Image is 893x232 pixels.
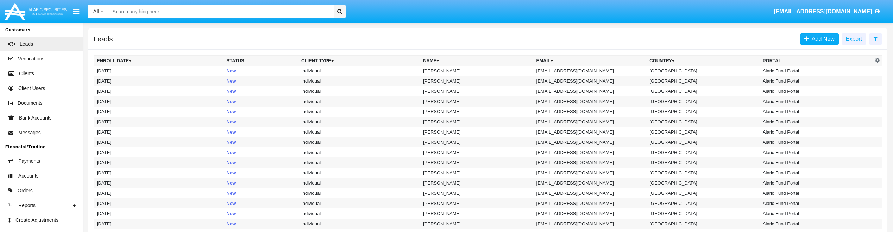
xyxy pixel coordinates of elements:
[94,66,224,76] td: [DATE]
[298,107,420,117] td: Individual
[298,219,420,229] td: Individual
[94,107,224,117] td: [DATE]
[94,56,224,66] th: Enroll Date
[94,198,224,208] td: [DATE]
[534,188,647,198] td: [EMAIL_ADDRESS][DOMAIN_NAME]
[18,129,41,136] span: Messages
[534,198,647,208] td: [EMAIL_ADDRESS][DOMAIN_NAME]
[224,157,299,168] td: New
[298,66,420,76] td: Individual
[420,168,534,178] td: [PERSON_NAME]
[224,127,299,137] td: New
[420,66,534,76] td: [PERSON_NAME]
[420,147,534,157] td: [PERSON_NAME]
[534,117,647,127] td: [EMAIL_ADDRESS][DOMAIN_NAME]
[420,188,534,198] td: [PERSON_NAME]
[771,2,884,21] a: [EMAIL_ADDRESS][DOMAIN_NAME]
[18,99,43,107] span: Documents
[298,178,420,188] td: Individual
[534,178,647,188] td: [EMAIL_ADDRESS][DOMAIN_NAME]
[647,56,760,66] th: Country
[647,147,760,157] td: [GEOGRAPHIC_DATA]
[760,76,873,86] td: Alaric Fund Portal
[760,168,873,178] td: Alaric Fund Portal
[647,157,760,168] td: [GEOGRAPHIC_DATA]
[647,208,760,219] td: [GEOGRAPHIC_DATA]
[647,168,760,178] td: [GEOGRAPHIC_DATA]
[298,198,420,208] td: Individual
[420,86,534,96] td: [PERSON_NAME]
[94,96,224,107] td: [DATE]
[800,33,839,45] a: Add New
[15,217,58,224] span: Create Adjustments
[647,178,760,188] td: [GEOGRAPHIC_DATA]
[647,86,760,96] td: [GEOGRAPHIC_DATA]
[534,219,647,229] td: [EMAIL_ADDRESS][DOMAIN_NAME]
[224,208,299,219] td: New
[94,127,224,137] td: [DATE]
[760,198,873,208] td: Alaric Fund Portal
[298,117,420,127] td: Individual
[534,107,647,117] td: [EMAIL_ADDRESS][DOMAIN_NAME]
[224,76,299,86] td: New
[94,36,113,42] h5: Leads
[4,1,68,22] img: Logo image
[420,198,534,208] td: [PERSON_NAME]
[94,157,224,168] td: [DATE]
[647,96,760,107] td: [GEOGRAPHIC_DATA]
[809,36,835,42] span: Add New
[534,137,647,147] td: [EMAIL_ADDRESS][DOMAIN_NAME]
[18,55,44,63] span: Verifications
[224,168,299,178] td: New
[224,219,299,229] td: New
[298,208,420,219] td: Individual
[18,202,36,209] span: Reports
[20,40,33,48] span: Leads
[760,107,873,117] td: Alaric Fund Portal
[94,86,224,96] td: [DATE]
[224,117,299,127] td: New
[534,56,647,66] th: Email
[94,208,224,219] td: [DATE]
[534,147,647,157] td: [EMAIL_ADDRESS][DOMAIN_NAME]
[760,56,873,66] th: Portal
[760,96,873,107] td: Alaric Fund Portal
[420,117,534,127] td: [PERSON_NAME]
[18,187,33,194] span: Orders
[420,178,534,188] td: [PERSON_NAME]
[760,86,873,96] td: Alaric Fund Portal
[298,86,420,96] td: Individual
[420,76,534,86] td: [PERSON_NAME]
[760,219,873,229] td: Alaric Fund Portal
[647,117,760,127] td: [GEOGRAPHIC_DATA]
[298,127,420,137] td: Individual
[298,157,420,168] td: Individual
[647,127,760,137] td: [GEOGRAPHIC_DATA]
[534,86,647,96] td: [EMAIL_ADDRESS][DOMAIN_NAME]
[846,36,862,42] span: Export
[94,219,224,229] td: [DATE]
[224,56,299,66] th: Status
[224,96,299,107] td: New
[420,56,534,66] th: Name
[760,66,873,76] td: Alaric Fund Portal
[298,147,420,157] td: Individual
[94,168,224,178] td: [DATE]
[760,117,873,127] td: Alaric Fund Portal
[647,188,760,198] td: [GEOGRAPHIC_DATA]
[298,76,420,86] td: Individual
[420,157,534,168] td: [PERSON_NAME]
[760,208,873,219] td: Alaric Fund Portal
[94,188,224,198] td: [DATE]
[534,76,647,86] td: [EMAIL_ADDRESS][DOMAIN_NAME]
[420,96,534,107] td: [PERSON_NAME]
[420,137,534,147] td: [PERSON_NAME]
[88,8,109,15] a: All
[647,198,760,208] td: [GEOGRAPHIC_DATA]
[298,96,420,107] td: Individual
[19,114,52,122] span: Bank Accounts
[109,5,332,18] input: Search
[298,137,420,147] td: Individual
[534,157,647,168] td: [EMAIL_ADDRESS][DOMAIN_NAME]
[18,85,45,92] span: Client Users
